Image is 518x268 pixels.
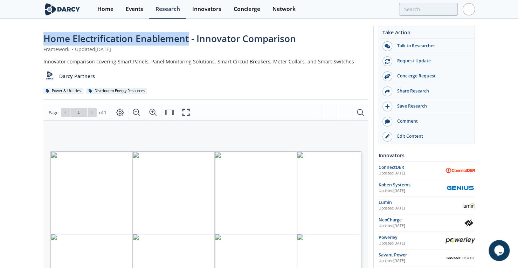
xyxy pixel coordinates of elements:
[379,217,475,229] a: NeoCharge Updated[DATE] NeoCharge
[392,58,471,64] div: Request Update
[379,199,463,206] div: Lumin
[392,43,471,49] div: Talk to Researcher
[463,199,475,212] img: Lumin
[86,88,147,94] div: Distributed Energy Resources
[379,29,475,39] div: Take Action
[379,258,446,264] div: Updated [DATE]
[463,217,475,229] img: NeoCharge
[392,103,471,109] div: Save Research
[379,217,463,223] div: NeoCharge
[379,164,446,171] div: ConnectDER
[379,223,463,229] div: Updated [DATE]
[379,241,446,246] div: Updated [DATE]
[379,199,475,212] a: Lumin Updated[DATE] Lumin
[446,256,475,260] img: Savant Power
[192,6,221,12] div: Innovators
[97,6,113,12] div: Home
[234,6,260,12] div: Concierge
[392,88,471,94] div: Share Research
[156,6,180,12] div: Research
[43,46,368,53] div: Framework Updated [DATE]
[463,3,475,15] img: Profile
[379,171,446,176] div: Updated [DATE]
[446,237,475,243] img: Powerley
[43,58,368,65] div: Innovator comparison covering Smart Panels, Panel Monitoring Solutions, Smart Circuit Breakers, M...
[392,118,471,124] div: Comment
[59,73,95,80] p: Darcy Partners
[43,88,84,94] div: Power & Utilities
[379,252,475,264] a: Savant Power Updated[DATE] Savant Power
[446,168,475,173] img: ConnectDER
[392,133,471,139] div: Edit Content
[379,234,446,241] div: Powerley
[379,206,463,211] div: Updated [DATE]
[489,240,511,261] iframe: chat widget
[379,182,446,188] div: Koben Systems
[71,46,75,53] span: •
[379,234,475,247] a: Powerley Updated[DATE] Powerley
[379,252,446,258] div: Savant Power
[43,32,296,45] span: Home Electrification Enablement - Innovator Comparison
[379,149,475,162] div: Innovators
[392,73,471,79] div: Concierge Request
[379,182,475,194] a: Koben Systems Updated[DATE] Koben Systems
[126,6,143,12] div: Events
[379,129,475,144] a: Edit Content
[43,3,82,15] img: logo-wide.svg
[399,3,458,16] input: Advanced Search
[272,6,296,12] div: Network
[379,188,446,194] div: Updated [DATE]
[446,185,475,191] img: Koben Systems
[379,164,475,177] a: ConnectDER Updated[DATE] ConnectDER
